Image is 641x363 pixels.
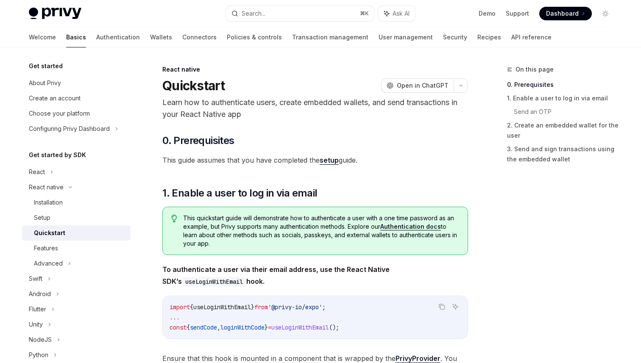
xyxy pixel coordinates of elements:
span: ⌘ K [360,10,369,17]
a: Quickstart [22,225,131,241]
a: Welcome [29,27,56,47]
span: Open in ChatGPT [397,81,449,90]
span: useLoginWithEmail [193,303,251,311]
span: Ask AI [393,9,410,18]
div: NodeJS [29,335,52,345]
span: } [265,324,268,331]
h1: Quickstart [162,78,225,93]
button: Open in ChatGPT [381,78,454,93]
span: { [190,303,193,311]
span: loginWithCode [220,324,265,331]
button: Ask AI [450,301,461,312]
a: Policies & controls [227,27,282,47]
a: Basics [66,27,86,47]
div: Advanced [34,258,63,269]
div: Python [29,350,48,360]
a: Support [506,9,529,18]
div: Flutter [29,304,46,314]
div: Android [29,289,51,299]
div: Configuring Privy Dashboard [29,124,110,134]
a: Choose your platform [22,106,131,121]
a: 0. Prerequisites [507,78,619,91]
a: Setup [22,210,131,225]
a: Security [443,27,467,47]
span: This quickstart guide will demonstrate how to authenticate a user with a one time password as an ... [183,214,459,248]
span: ; [322,303,326,311]
button: Search...⌘K [226,6,374,21]
a: Connectors [182,27,217,47]
span: 1. Enable a user to log in via email [162,186,317,200]
code: useLoginWithEmail [182,277,246,286]
span: } [251,303,254,311]
span: '@privy-io/expo' [268,303,322,311]
span: import [170,303,190,311]
a: User management [379,27,433,47]
div: Installation [34,197,63,208]
a: Demo [479,9,496,18]
div: Choose your platform [29,108,90,119]
a: Create an account [22,91,131,106]
div: Swift [29,274,42,284]
div: Setup [34,213,50,223]
svg: Tip [171,215,177,222]
a: About Privy [22,75,131,91]
span: , [217,324,220,331]
a: PrivyProvider [396,354,440,363]
div: About Privy [29,78,61,88]
a: Installation [22,195,131,210]
a: Recipes [477,27,501,47]
div: React native [29,182,64,192]
span: = [268,324,271,331]
span: Dashboard [546,9,579,18]
p: Learn how to authenticate users, create embedded wallets, and send transactions in your React Nat... [162,97,468,120]
span: On this page [516,64,554,75]
span: (); [329,324,339,331]
div: Features [34,243,58,253]
a: 1. Enable a user to log in via email [507,91,619,105]
span: from [254,303,268,311]
strong: To authenticate a user via their email address, use the React Native SDK’s hook. [162,265,390,285]
span: const [170,324,187,331]
span: sendCode [190,324,217,331]
a: setup [320,156,339,165]
a: Authentication docs [380,223,441,230]
a: Wallets [150,27,172,47]
div: Search... [242,8,265,19]
span: { [187,324,190,331]
span: This guide assumes that you have completed the guide. [162,154,468,166]
a: 3. Send and sign transactions using the embedded wallet [507,142,619,166]
h5: Get started [29,61,63,71]
div: Unity [29,319,43,330]
img: light logo [29,8,81,19]
div: Create an account [29,93,81,103]
h5: Get started by SDK [29,150,86,160]
a: Authentication [96,27,140,47]
button: Ask AI [378,6,415,21]
a: 2. Create an embedded wallet for the user [507,119,619,142]
span: useLoginWithEmail [271,324,329,331]
a: Features [22,241,131,256]
a: Transaction management [292,27,368,47]
span: 0. Prerequisites [162,134,234,147]
span: ... [170,313,180,321]
div: Quickstart [34,228,65,238]
div: React native [162,65,468,74]
a: Dashboard [539,7,592,20]
a: Send an OTP [514,105,619,119]
button: Toggle dark mode [599,7,612,20]
div: React [29,167,45,177]
button: Copy the contents from the code block [436,301,447,312]
a: API reference [511,27,552,47]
